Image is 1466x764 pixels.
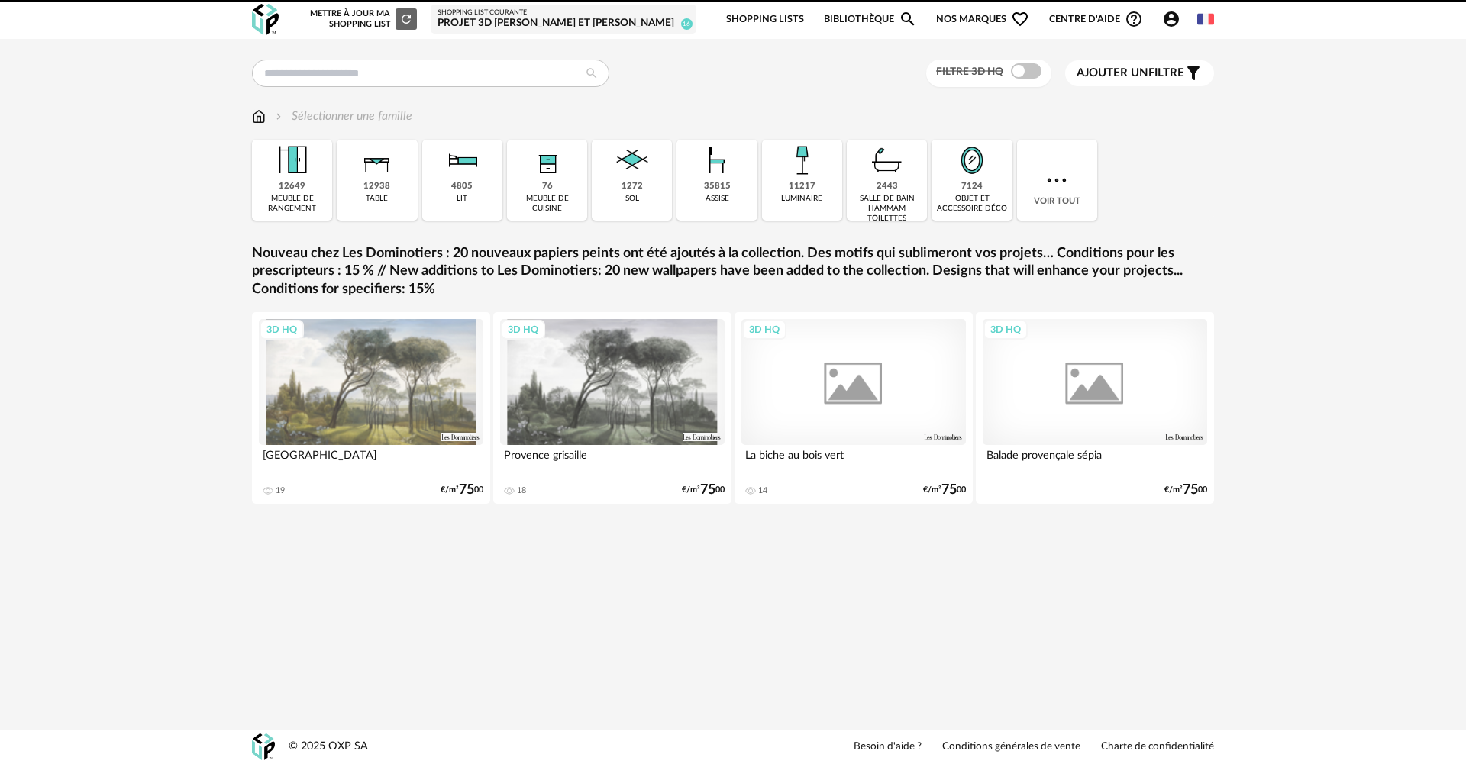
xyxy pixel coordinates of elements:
[542,181,553,192] div: 76
[517,485,526,496] div: 18
[257,194,328,214] div: meuble de rangement
[500,445,725,475] div: Provence grisaille
[942,740,1080,754] a: Conditions générales de vente
[1162,10,1187,28] span: Account Circle icon
[438,8,689,18] div: Shopping List courante
[260,320,304,340] div: 3D HQ
[735,312,973,504] a: 3D HQ La biche au bois vert 14 €/m²7500
[758,485,767,496] div: 14
[741,445,966,475] div: La biche au bois vert
[1125,10,1143,28] span: Help Circle Outline icon
[438,8,689,31] a: Shopping List courante projet 3d [PERSON_NAME] et [PERSON_NAME] 16
[1162,10,1180,28] span: Account Circle icon
[273,108,412,125] div: Sélectionner une famille
[854,740,922,754] a: Besoin d'aide ?
[936,66,1003,77] span: Filtre 3D HQ
[1164,485,1207,495] div: €/m² 00
[1183,485,1198,495] span: 75
[867,140,908,181] img: Salle%20de%20bain.png
[493,312,731,504] a: 3D HQ Provence grisaille 18 €/m²7500
[877,181,898,192] div: 2443
[1011,10,1029,28] span: Heart Outline icon
[457,194,467,204] div: lit
[438,17,689,31] div: projet 3d [PERSON_NAME] et [PERSON_NAME]
[273,108,285,125] img: svg+xml;base64,PHN2ZyB3aWR0aD0iMTYiIGhlaWdodD0iMTYiIHZpZXdCb3g9IjAgMCAxNiAxNiIgZmlsbD0ibm9uZSIgeG...
[279,181,305,192] div: 12649
[289,740,368,754] div: © 2025 OXP SA
[1197,11,1214,27] img: fr
[441,140,483,181] img: Literie.png
[951,140,993,181] img: Miroir.png
[366,194,388,204] div: table
[1077,66,1184,81] span: filtre
[1017,140,1097,221] div: Voir tout
[976,312,1214,504] a: 3D HQ Balade provençale sépia €/m²7500
[923,485,966,495] div: €/m² 00
[824,2,917,37] a: BibliothèqueMagnify icon
[357,140,398,181] img: Table.png
[941,485,957,495] span: 75
[1065,60,1214,86] button: Ajouter unfiltre Filter icon
[459,485,474,495] span: 75
[451,181,473,192] div: 4805
[700,485,715,495] span: 75
[851,194,922,224] div: salle de bain hammam toilettes
[936,2,1029,37] span: Nos marques
[1077,67,1148,79] span: Ajouter un
[936,194,1007,214] div: objet et accessoire déco
[1043,166,1070,194] img: more.7b13dc1.svg
[781,194,822,204] div: luminaire
[363,181,390,192] div: 12938
[501,320,545,340] div: 3D HQ
[681,18,693,30] span: 16
[961,181,983,192] div: 7124
[252,245,1214,298] a: Nouveau chez Les Dominotiers : 20 nouveaux papiers peints ont été ajoutés à la collection. Des mo...
[276,485,285,496] div: 19
[983,445,1207,475] div: Balade provençale sépia
[625,194,639,204] div: sol
[252,108,266,125] img: svg+xml;base64,PHN2ZyB3aWR0aD0iMTYiIGhlaWdodD0iMTciIHZpZXdCb3g9IjAgMCAxNiAxNyIgZmlsbD0ibm9uZSIgeG...
[259,445,483,475] div: [GEOGRAPHIC_DATA]
[307,8,417,30] div: Mettre à jour ma Shopping List
[706,194,729,204] div: assise
[527,140,568,181] img: Rangement.png
[726,2,804,37] a: Shopping Lists
[272,140,313,181] img: Meuble%20de%20rangement.png
[622,181,643,192] div: 1272
[682,485,725,495] div: €/m² 00
[899,10,917,28] span: Magnify icon
[1049,10,1143,28] span: Centre d'aideHelp Circle Outline icon
[612,140,653,181] img: Sol.png
[252,312,490,504] a: 3D HQ [GEOGRAPHIC_DATA] 19 €/m²7500
[399,15,413,23] span: Refresh icon
[781,140,822,181] img: Luminaire.png
[252,733,275,760] img: OXP
[789,181,815,192] div: 11217
[1184,64,1203,82] span: Filter icon
[441,485,483,495] div: €/m² 00
[696,140,738,181] img: Assise.png
[704,181,731,192] div: 35815
[742,320,786,340] div: 3D HQ
[1101,740,1214,754] a: Charte de confidentialité
[983,320,1028,340] div: 3D HQ
[252,4,279,35] img: OXP
[512,194,583,214] div: meuble de cuisine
